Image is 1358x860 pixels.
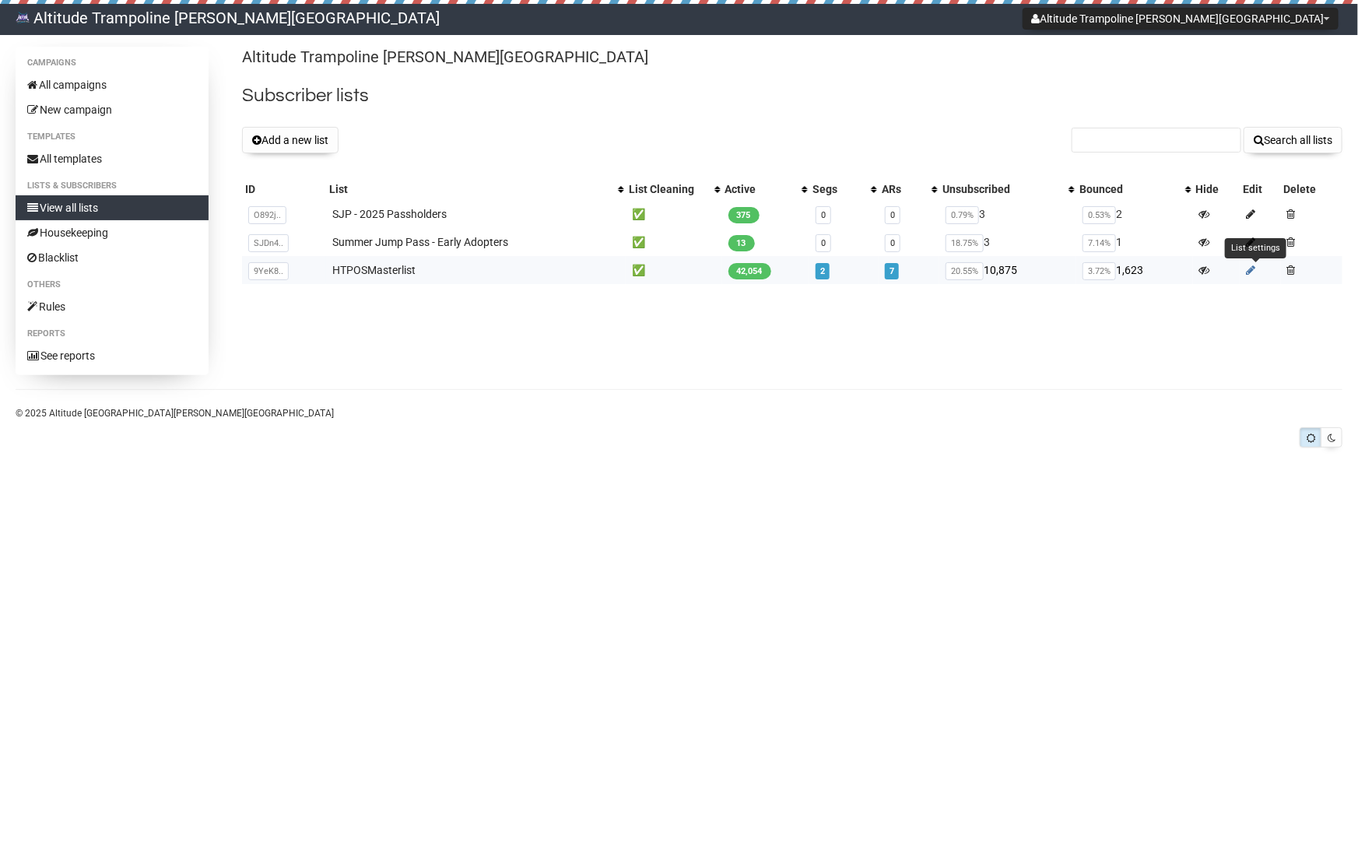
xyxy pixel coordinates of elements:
td: 3 [939,228,1076,256]
button: Altitude Trampoline [PERSON_NAME][GEOGRAPHIC_DATA] [1023,8,1339,30]
a: All campaigns [16,72,209,97]
span: 0.53% [1083,206,1116,224]
span: SJDn4.. [248,234,289,252]
span: 0.79% [946,206,979,224]
td: 1 [1076,228,1192,256]
th: Edit: No sort applied, sorting is disabled [1240,178,1280,200]
td: 10,875 [939,256,1076,284]
a: 0 [821,210,826,220]
button: Add a new list [242,127,339,153]
span: 9YeK8.. [248,262,289,280]
a: HTPOSMasterlist [332,264,416,276]
span: 42,054 [728,263,771,279]
div: List settings [1225,238,1286,258]
li: Campaigns [16,54,209,72]
span: 18.75% [946,234,984,252]
th: Bounced: No sort applied, activate to apply an ascending sort [1076,178,1192,200]
div: List Cleaning [629,181,707,197]
span: 375 [728,207,760,223]
span: O892j.. [248,206,286,224]
img: 67.png [16,11,30,25]
p: Altitude Trampoline [PERSON_NAME][GEOGRAPHIC_DATA] [242,47,1342,68]
th: Unsubscribed: No sort applied, activate to apply an ascending sort [939,178,1076,200]
div: Edit [1243,181,1277,197]
div: ARs [882,181,924,197]
li: Templates [16,128,209,146]
div: Delete [1284,181,1339,197]
div: Active [725,181,795,197]
a: 7 [890,266,894,276]
th: Active: No sort applied, activate to apply an ascending sort [722,178,810,200]
td: ✅ [626,256,722,284]
td: ✅ [626,228,722,256]
a: 0 [821,238,826,248]
li: Others [16,276,209,294]
a: Summer Jump Pass - Early Adopters [332,236,508,248]
th: List Cleaning: No sort applied, activate to apply an ascending sort [626,178,722,200]
span: 7.14% [1083,234,1116,252]
td: 3 [939,200,1076,228]
h2: Subscriber lists [242,82,1342,110]
li: Lists & subscribers [16,177,209,195]
td: 1,623 [1076,256,1192,284]
span: 3.72% [1083,262,1116,280]
a: 0 [890,238,895,248]
div: Bounced [1079,181,1177,197]
a: Rules [16,294,209,319]
a: SJP - 2025 Passholders [332,208,447,220]
td: 2 [1076,200,1192,228]
a: 2 [820,266,825,276]
div: Hide [1196,181,1237,197]
span: 20.55% [946,262,984,280]
p: © 2025 Altitude [GEOGRAPHIC_DATA][PERSON_NAME][GEOGRAPHIC_DATA] [16,405,1342,422]
a: New campaign [16,97,209,122]
td: ✅ [626,200,722,228]
th: Segs: No sort applied, activate to apply an ascending sort [809,178,879,200]
th: List: No sort applied, activate to apply an ascending sort [326,178,625,200]
div: ID [245,181,323,197]
div: Unsubscribed [942,181,1061,197]
div: Segs [812,181,863,197]
th: ID: No sort applied, sorting is disabled [242,178,326,200]
button: Search all lists [1244,127,1342,153]
a: View all lists [16,195,209,220]
a: 0 [890,210,895,220]
a: Housekeeping [16,220,209,245]
th: Delete: No sort applied, sorting is disabled [1281,178,1342,200]
a: See reports [16,343,209,368]
div: List [329,181,609,197]
th: ARs: No sort applied, activate to apply an ascending sort [879,178,939,200]
a: All templates [16,146,209,171]
li: Reports [16,325,209,343]
th: Hide: No sort applied, sorting is disabled [1193,178,1240,200]
span: 13 [728,235,755,251]
a: Blacklist [16,245,209,270]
